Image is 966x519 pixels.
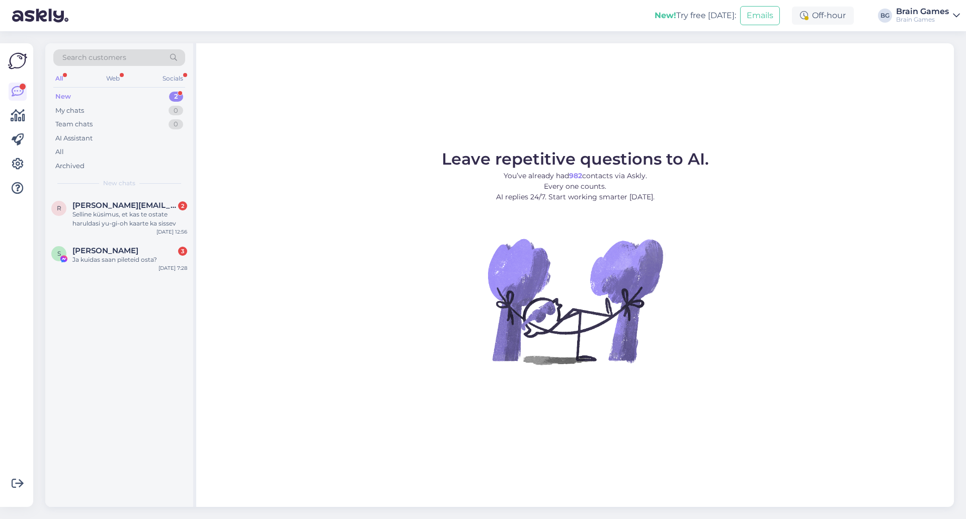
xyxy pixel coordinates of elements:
div: 3 [178,247,187,256]
div: Brain Games [896,8,949,16]
span: Sandra Sommer [72,246,138,255]
div: Brain Games [896,16,949,24]
div: AI Assistant [55,133,93,143]
div: 2 [178,201,187,210]
div: My chats [55,106,84,116]
button: Emails [740,6,780,25]
img: Askly Logo [8,51,27,70]
div: Archived [55,161,85,171]
div: All [53,72,65,85]
p: You’ve already had contacts via Askly. Every one counts. AI replies 24/7. Start working smarter [... [442,171,709,202]
div: New [55,92,71,102]
div: [DATE] 12:56 [156,228,187,236]
div: All [55,147,64,157]
a: Brain GamesBrain Games [896,8,960,24]
div: 0 [169,106,183,116]
span: New chats [103,179,135,188]
b: 982 [569,171,582,180]
div: 0 [169,119,183,129]
div: Team chats [55,119,93,129]
div: Off-hour [792,7,854,25]
span: S [57,250,61,257]
span: Search customers [62,52,126,63]
div: Socials [160,72,185,85]
img: No Chat active [485,210,666,392]
div: Ja kuidas saan pileteid osta? [72,255,187,264]
span: r [57,204,61,212]
div: BG [878,9,892,23]
div: Web [104,72,122,85]
div: Selline küsimus, et kas te ostate haruldasi yu-gi-oh kaarte ka sissev [72,210,187,228]
div: [DATE] 7:28 [158,264,187,272]
div: Try free [DATE]: [655,10,736,22]
div: 2 [169,92,183,102]
span: robert-klein@hotmail.com [72,201,177,210]
b: New! [655,11,676,20]
span: Leave repetitive questions to AI. [442,149,709,169]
